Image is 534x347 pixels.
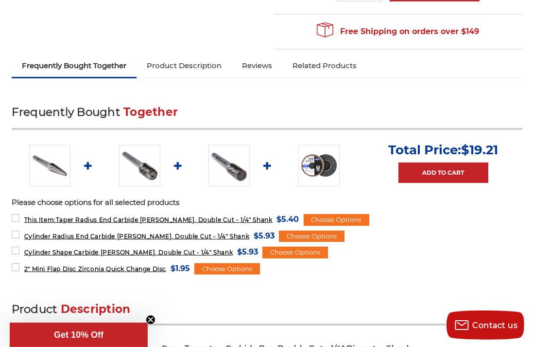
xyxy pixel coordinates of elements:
a: Add to Cart [398,163,488,183]
span: $19.21 [461,142,498,158]
div: Choose Options [304,214,369,226]
div: Choose Options [194,263,260,275]
strong: This Item: [24,216,56,223]
span: $5.93 [254,229,275,242]
span: 2" Mini Flap Disc Zirconia Quick Change Disc [24,265,166,273]
span: Free Shipping on orders over $149 [317,22,479,41]
div: Get 10% OffClose teaser [10,323,148,347]
p: Please choose options for all selected products [12,197,523,208]
span: Frequently Bought [12,105,120,119]
div: Choose Options [262,247,328,258]
a: Product Description [137,55,232,76]
div: Choose Options [279,231,345,242]
button: Close teaser [146,315,155,325]
span: $1.95 [171,262,190,275]
span: Contact us [473,321,518,330]
span: Product [12,302,57,316]
span: Together [123,105,178,119]
a: Reviews [232,55,282,76]
span: Cylinder Shape Carbide [PERSON_NAME], Double Cut - 1/4" Shank [24,249,233,256]
img: Taper with radius end carbide bur 1/4" shank [29,145,70,186]
span: $5.93 [237,245,258,258]
span: Taper Radius End Carbide [PERSON_NAME], Double Cut - 1/4" Shank [24,216,273,223]
span: Cylinder Radius End Carbide [PERSON_NAME], Double Cut - 1/4" Shank [24,233,250,240]
a: Related Products [282,55,367,76]
span: Description [61,302,131,316]
span: $5.40 [277,213,299,226]
span: Get 10% Off [54,330,103,340]
p: Total Price: [388,142,498,158]
button: Contact us [447,310,524,340]
a: Frequently Bought Together [12,55,137,76]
